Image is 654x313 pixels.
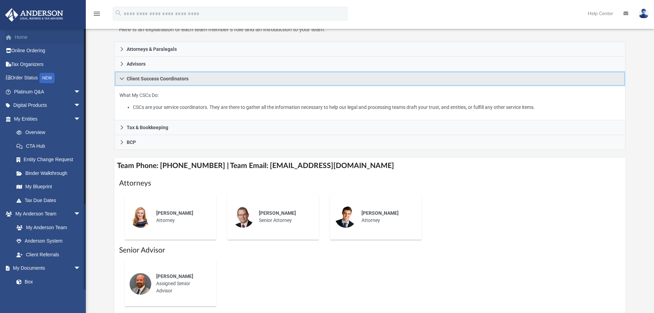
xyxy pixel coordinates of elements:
[74,112,88,126] span: arrow_drop_down
[127,76,188,81] span: Client Success Coordinators
[114,135,626,150] a: BCP
[5,99,91,112] a: Digital Productsarrow_drop_down
[156,273,193,279] span: [PERSON_NAME]
[639,9,649,19] img: User Pic
[10,221,84,234] a: My Anderson Team
[127,125,168,130] span: Tax & Bookkeeping
[129,206,151,228] img: thumbnail
[5,44,91,58] a: Online Ordering
[10,234,88,248] a: Anderson System
[151,268,211,299] div: Assigned Senior Advisor
[10,166,91,180] a: Binder Walkthrough
[115,9,122,17] i: search
[93,10,101,18] i: menu
[254,205,314,229] div: Senior Attorney
[5,261,88,275] a: My Documentsarrow_drop_down
[114,57,626,71] a: Advisors
[119,91,621,112] p: What My CSCs Do:
[5,57,91,71] a: Tax Organizers
[127,47,177,52] span: Attorneys & Paralegals
[10,275,84,289] a: Box
[74,261,88,276] span: arrow_drop_down
[114,42,626,57] a: Attorneys & Paralegals
[5,85,91,99] a: Platinum Q&Aarrow_drop_down
[93,13,101,18] a: menu
[39,73,55,83] div: NEW
[5,71,91,85] a: Order StatusNEW
[10,139,91,153] a: CTA Hub
[74,85,88,99] span: arrow_drop_down
[114,71,626,86] a: Client Success Coordinators
[114,158,626,174] h4: Team Phone: [PHONE_NUMBER] | Team Email: [EMAIL_ADDRESS][DOMAIN_NAME]
[127,62,146,66] span: Advisors
[127,140,136,145] span: BCP
[114,86,626,120] div: Client Success Coordinators
[119,245,621,255] h1: Senior Advisor
[10,248,88,261] a: Client Referrals
[133,103,620,112] li: CSCs are your service coordinators. They are there to gather all the information necessary to hel...
[259,210,296,216] span: [PERSON_NAME]
[151,205,211,229] div: Attorney
[5,30,91,44] a: Home
[10,289,88,302] a: Meeting Minutes
[156,210,193,216] span: [PERSON_NAME]
[114,120,626,135] a: Tax & Bookkeeping
[10,180,88,194] a: My Blueprint
[232,206,254,228] img: thumbnail
[119,25,365,34] p: Here is an explanation of each team member’s role and an introduction to your team.
[10,193,91,207] a: Tax Due Dates
[357,205,417,229] div: Attorney
[5,112,91,126] a: My Entitiesarrow_drop_down
[129,273,151,295] img: thumbnail
[74,99,88,113] span: arrow_drop_down
[335,206,357,228] img: thumbnail
[119,178,621,188] h1: Attorneys
[362,210,399,216] span: [PERSON_NAME]
[74,207,88,221] span: arrow_drop_down
[3,8,65,22] img: Anderson Advisors Platinum Portal
[10,153,91,167] a: Entity Change Request
[10,126,91,139] a: Overview
[5,207,88,221] a: My Anderson Teamarrow_drop_down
